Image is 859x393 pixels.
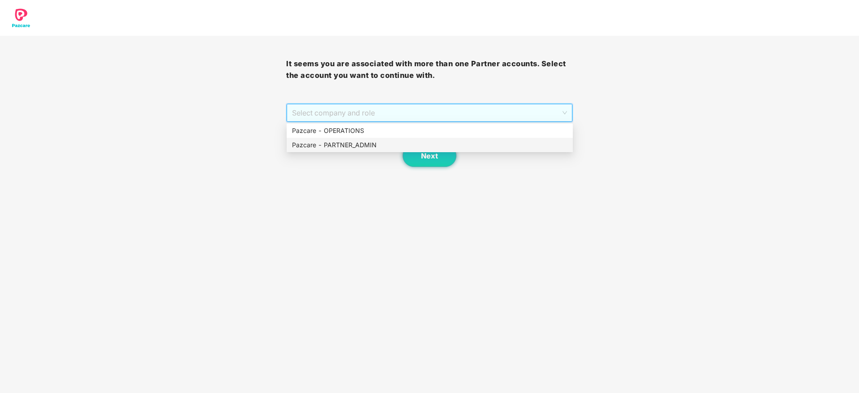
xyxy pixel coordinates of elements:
div: Pazcare - OPERATIONS [292,126,567,136]
div: Pazcare - PARTNER_ADMIN [287,138,573,152]
span: Next [421,152,438,160]
div: Pazcare - PARTNER_ADMIN [292,140,567,150]
span: Select company and role [292,104,567,121]
div: Pazcare - OPERATIONS [287,124,573,138]
h3: It seems you are associated with more than one Partner accounts. Select the account you want to c... [286,58,572,81]
button: Next [403,145,456,167]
